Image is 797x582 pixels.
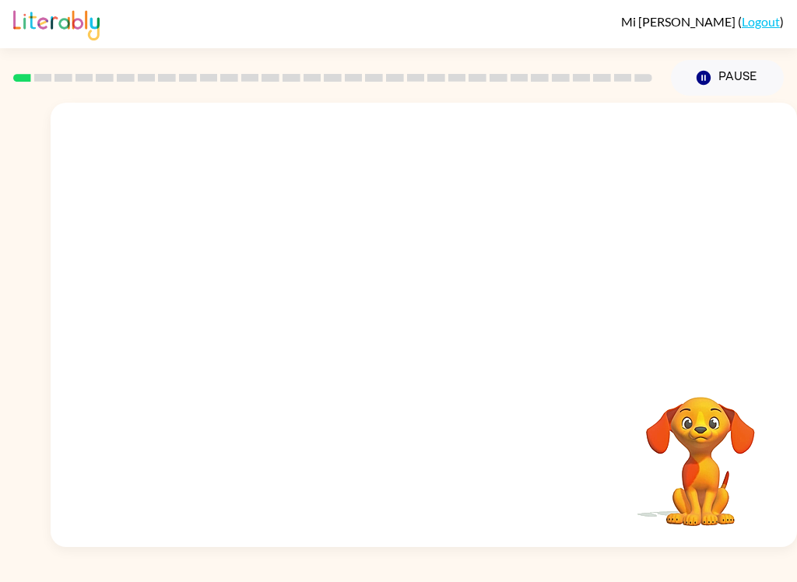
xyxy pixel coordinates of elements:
div: ( ) [621,14,784,29]
a: Logout [742,14,780,29]
img: Literably [13,6,100,40]
span: Mi [PERSON_NAME] [621,14,738,29]
button: Pause [671,60,784,96]
video: Your browser must support playing .mp4 files to use Literably. Please try using another browser. [623,373,778,528]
